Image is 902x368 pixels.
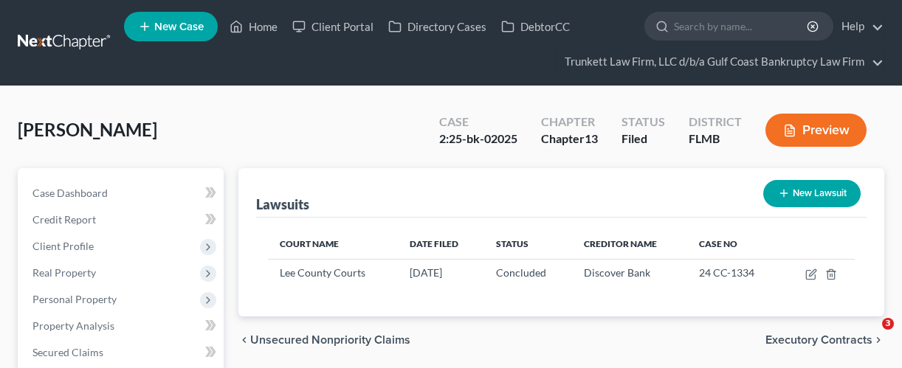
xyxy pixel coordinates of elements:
a: Home [222,13,285,40]
a: Secured Claims [21,339,224,366]
span: Status [496,238,529,249]
span: 24 CC-1334 [699,266,754,279]
span: Credit Report [32,213,96,226]
span: 13 [585,131,598,145]
span: Secured Claims [32,346,103,358]
span: Creditor Name [584,238,657,249]
span: Discover Bank [584,266,650,279]
span: Date Filed [410,238,458,249]
span: Real Property [32,266,96,279]
span: [PERSON_NAME] [18,119,157,140]
button: New Lawsuit [763,180,861,207]
a: Help [834,13,884,40]
button: Executory Contracts chevron_right [765,334,884,346]
a: Case Dashboard [21,180,224,206]
iframe: Intercom live chat [852,318,887,353]
span: Property Analysis [32,319,114,332]
span: New Case [154,21,204,32]
i: chevron_left [238,334,250,346]
div: 2:25-bk-02025 [439,131,517,147]
div: District [689,114,742,131]
div: Chapter [541,131,598,147]
div: Lawsuits [256,195,309,213]
span: Case No [699,238,737,249]
span: [DATE] [410,266,442,279]
span: Unsecured Nonpriority Claims [250,334,410,346]
span: Personal Property [32,293,117,305]
div: FLMB [689,131,742,147]
a: Trunkett Law Firm, LLC d/b/a Gulf Coast Bankruptcy Law Firm [557,49,884,75]
span: Court Name [280,238,339,249]
div: Filed [622,131,665,147]
a: Credit Report [21,206,224,233]
a: DebtorCC [494,13,577,40]
button: chevron_left Unsecured Nonpriority Claims [238,334,410,346]
div: Case [439,114,517,131]
a: Directory Cases [381,13,494,40]
button: Preview [765,114,867,147]
div: Status [622,114,665,131]
span: Lee County Courts [280,266,365,279]
span: Concluded [496,266,546,279]
span: Case Dashboard [32,187,108,199]
span: Client Profile [32,240,94,252]
span: 3 [882,318,894,330]
input: Search by name... [674,13,809,40]
span: Executory Contracts [765,334,872,346]
a: Client Portal [285,13,381,40]
a: Property Analysis [21,313,224,339]
div: Chapter [541,114,598,131]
